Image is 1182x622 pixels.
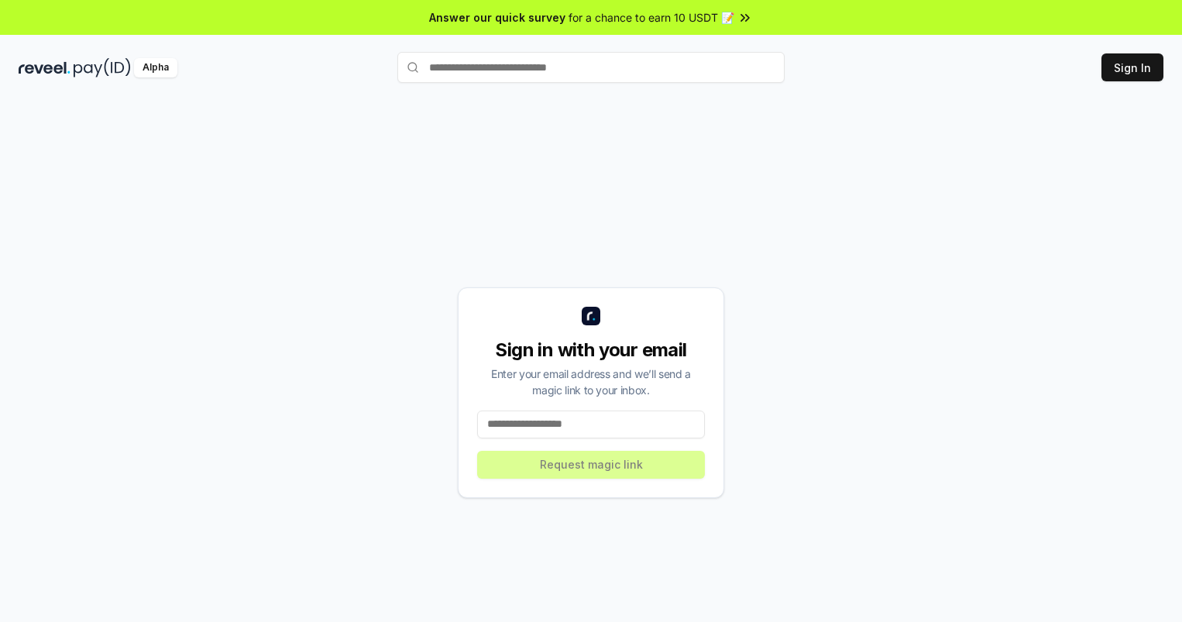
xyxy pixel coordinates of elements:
div: Sign in with your email [477,338,705,363]
img: pay_id [74,58,131,77]
div: Alpha [134,58,177,77]
img: reveel_dark [19,58,70,77]
span: Answer our quick survey [429,9,565,26]
img: logo_small [582,307,600,325]
span: for a chance to earn 10 USDT 📝 [569,9,734,26]
div: Enter your email address and we’ll send a magic link to your inbox. [477,366,705,398]
button: Sign In [1101,53,1163,81]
